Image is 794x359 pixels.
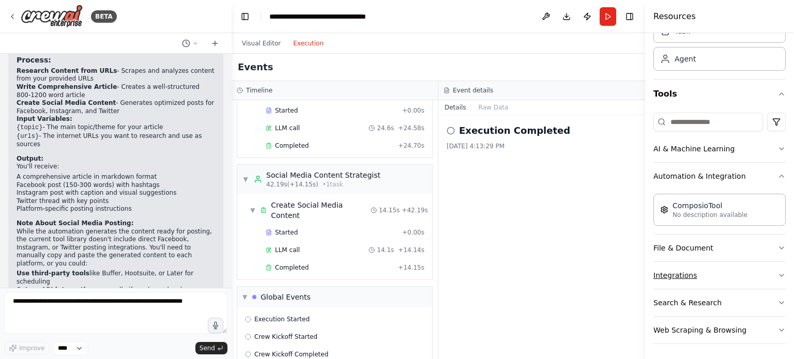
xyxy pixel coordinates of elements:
[17,67,215,83] li: - Scrapes and analyzes content from your provided URLs
[653,317,786,344] button: Web Scraping & Browsing
[398,246,424,254] span: + 14.14s
[287,37,330,50] button: Execution
[254,350,328,358] span: Crew Kickoff Completed
[660,206,668,214] img: ComposioTool
[266,170,380,180] div: Social Media Content Strategist
[195,342,227,354] button: Send
[472,100,515,115] button: Raw Data
[236,37,287,50] button: Visual Editor
[19,344,44,352] span: Improve
[275,106,298,115] span: Started
[453,86,493,95] h3: Event details
[653,289,786,316] button: Search & Research
[17,115,72,122] strong: Input Variables:
[323,180,343,189] span: • 1 task
[17,270,215,286] li: like Buffer, Hootsuite, or Later for scheduling
[653,235,786,261] button: File & Document
[17,83,117,90] strong: Write Comprehensive Article
[379,206,400,214] span: 14.15s
[673,211,747,219] p: No description available
[17,123,215,132] li: - The main topic/theme for your article
[17,99,215,115] li: - Generates optimized posts for Facebook, Instagram, and Twitter
[653,190,786,234] div: Automation & Integration
[17,286,98,293] strong: Set up API integrations
[17,83,215,99] li: - Creates a well-structured 800-1200 word article
[238,60,273,74] h2: Events
[17,163,215,171] p: You'll receive:
[17,155,43,162] strong: Output:
[653,80,786,108] button: Tools
[17,228,215,268] p: While the automation generates the content ready for posting, the current tool library doesn't in...
[254,333,317,341] span: Crew Kickoff Started
[275,124,300,132] span: LLM call
[653,15,786,79] div: Crew
[91,10,117,23] div: BETA
[238,9,252,24] button: Hide left sidebar
[17,286,215,302] li: manually if you have developer access
[17,56,51,64] strong: Process:
[377,124,394,132] span: 24.6s
[242,175,249,183] span: ▼
[17,181,215,190] li: Facebook post (150-300 words) with hashtags
[271,200,371,221] div: Create Social Media Content
[17,99,116,106] strong: Create Social Media Content
[622,9,637,24] button: Hide right sidebar
[653,10,696,23] h4: Resources
[17,173,215,181] li: A comprehensive article in markdown format
[17,67,117,74] strong: Research Content from URLs
[17,133,39,140] code: {urls}
[178,37,203,50] button: Switch to previous chat
[402,106,424,115] span: + 0.00s
[459,123,570,138] h2: Execution Completed
[402,206,428,214] span: + 42.19s
[275,228,298,237] span: Started
[4,341,49,355] button: Improve
[377,246,394,254] span: 14.1s
[208,318,223,333] button: Click to speak your automation idea
[673,200,747,211] div: ComposioTool
[17,205,215,213] li: Platform-specific posting instructions
[398,263,424,272] span: + 14.15s
[254,315,310,323] span: Execution Started
[275,246,300,254] span: LLM call
[653,262,786,289] button: Integrations
[447,142,637,150] div: [DATE] 4:13:29 PM
[653,135,786,162] button: AI & Machine Learning
[653,163,786,190] button: Automation & Integration
[17,220,133,227] strong: Note About Social Media Posting:
[246,86,272,95] h3: Timeline
[17,197,215,206] li: Twitter thread with key points
[250,206,256,214] span: ▼
[17,124,42,131] code: {topic}
[17,270,89,277] strong: Use third-party tools
[242,293,247,301] span: ▼
[398,124,424,132] span: + 24.58s
[17,189,215,197] li: Instagram post with caption and visual suggestions
[402,228,424,237] span: + 0.00s
[266,180,318,189] span: 42.19s (+14.15s)
[17,132,215,149] li: - The internet URLs you want to research and use as sources
[275,142,309,150] span: Completed
[207,37,223,50] button: Start a new chat
[200,344,215,352] span: Send
[275,263,309,272] span: Completed
[398,142,424,150] span: + 24.70s
[261,292,311,302] div: Global Events
[675,54,696,64] div: Agent
[21,5,83,28] img: Logo
[269,11,386,22] nav: breadcrumb
[438,100,472,115] button: Details
[653,108,786,352] div: Tools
